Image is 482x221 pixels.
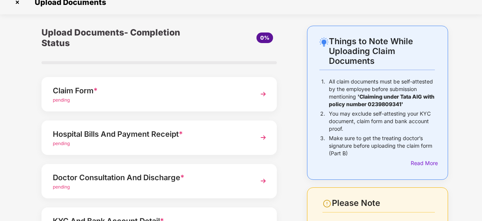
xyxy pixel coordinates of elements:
[329,93,434,107] b: 'Claiming under Tata AIG with policy number 0239809341'
[329,36,435,66] div: Things to Note While Uploading Claim Documents
[411,159,435,167] div: Read More
[53,128,248,140] div: Hospital Bills And Payment Receipt
[329,134,435,157] p: Make sure to get the treating doctor’s signature before uploading the claim form (Part B)
[53,85,248,97] div: Claim Form
[329,110,435,133] p: You may exclude self-attesting your KYC document, claim form and bank account proof.
[53,184,70,190] span: pending
[319,37,328,46] img: svg+xml;base64,PHN2ZyB4bWxucz0iaHR0cDovL3d3dy53My5vcmcvMjAwMC9zdmciIHdpZHRoPSIyNC4wOTMiIGhlaWdodD...
[53,97,70,103] span: pending
[320,110,325,133] p: 2.
[321,78,325,108] p: 1.
[256,174,270,188] img: svg+xml;base64,PHN2ZyBpZD0iTmV4dCIgeG1sbnM9Imh0dHA6Ly93d3cudzMub3JnLzIwMDAvc3ZnIiB3aWR0aD0iMzYiIG...
[260,34,269,41] span: 0%
[320,134,325,157] p: 3.
[53,172,248,184] div: Doctor Consultation And Discharge
[322,199,332,208] img: svg+xml;base64,PHN2ZyBpZD0iV2FybmluZ18tXzI0eDI0IiBkYXRhLW5hbWU9Ildhcm5pbmcgLSAyNHgyNCIgeG1sbnM9Im...
[329,78,435,108] p: All claim documents must be self-attested by the employee before submission mentioning
[332,198,435,208] div: Please Note
[41,26,198,50] div: Upload Documents- Completion Status
[256,87,270,101] img: svg+xml;base64,PHN2ZyBpZD0iTmV4dCIgeG1sbnM9Imh0dHA6Ly93d3cudzMub3JnLzIwMDAvc3ZnIiB3aWR0aD0iMzYiIG...
[256,131,270,144] img: svg+xml;base64,PHN2ZyBpZD0iTmV4dCIgeG1sbnM9Imh0dHA6Ly93d3cudzMub3JnLzIwMDAvc3ZnIiB3aWR0aD0iMzYiIG...
[53,141,70,146] span: pending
